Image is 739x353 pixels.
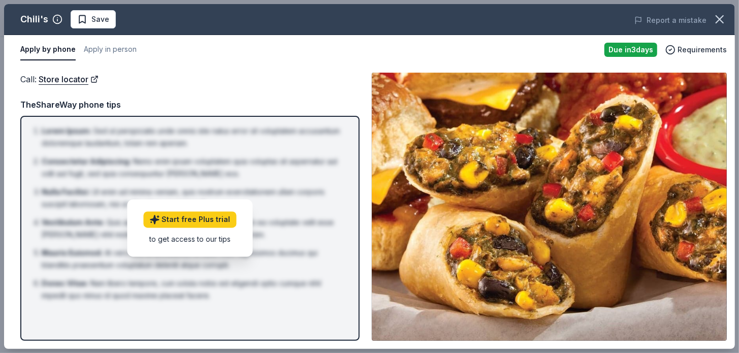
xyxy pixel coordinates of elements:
[42,247,344,271] li: At vero eos et accusamus et iusto odio dignissimos ducimus qui blanditiis praesentium voluptatum ...
[84,39,137,60] button: Apply in person
[91,13,109,25] span: Save
[42,216,344,241] li: Quis autem vel eum iure reprehenderit qui in ea voluptate velit esse [PERSON_NAME] nihil molestia...
[372,73,727,341] img: Image for Chili's
[39,73,99,86] a: Store locator
[42,248,103,257] span: Mauris Euismod :
[71,10,116,28] button: Save
[143,212,236,228] a: Start free Plus trial
[20,73,360,86] div: Call :
[42,125,344,149] li: Sed ut perspiciatis unde omnis iste natus error sit voluptatem accusantium doloremque laudantium,...
[665,44,727,56] button: Requirements
[42,157,131,166] span: Consectetur Adipiscing :
[42,187,90,196] span: Nulla Facilisi :
[678,44,727,56] span: Requirements
[42,155,344,180] li: Nemo enim ipsam voluptatem quia voluptas sit aspernatur aut odit aut fugit, sed quia consequuntur...
[634,14,706,26] button: Report a mistake
[604,43,657,57] div: Due in 3 days
[42,126,91,135] span: Lorem Ipsum :
[20,39,76,60] button: Apply by phone
[143,234,236,245] div: to get access to our tips
[42,218,105,227] span: Vestibulum Ante :
[42,277,344,302] li: Nam libero tempore, cum soluta nobis est eligendi optio cumque nihil impedit quo minus id quod ma...
[20,98,360,111] div: TheShareWay phone tips
[20,11,48,27] div: Chili's
[42,186,344,210] li: Ut enim ad minima veniam, quis nostrum exercitationem ullam corporis suscipit laboriosam, nisi ut...
[42,279,88,287] span: Donec Vitae :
